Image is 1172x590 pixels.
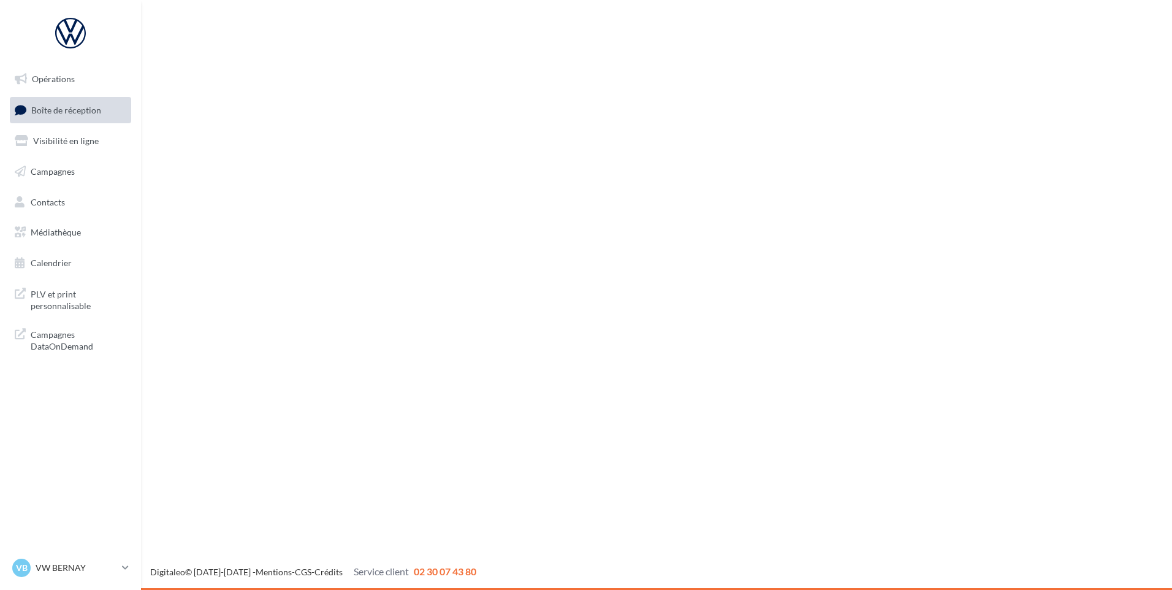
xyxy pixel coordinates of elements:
a: VB VW BERNAY [10,556,131,580]
a: Mentions [256,567,292,577]
span: Boîte de réception [31,104,101,115]
span: Campagnes DataOnDemand [31,326,126,353]
span: Calendrier [31,258,72,268]
span: Contacts [31,196,65,207]
a: Contacts [7,190,134,215]
span: Campagnes [31,166,75,177]
span: Visibilité en ligne [33,136,99,146]
a: Boîte de réception [7,97,134,123]
a: Campagnes [7,159,134,185]
a: Opérations [7,66,134,92]
span: Médiathèque [31,227,81,237]
span: VB [16,562,28,574]
a: CGS [295,567,311,577]
span: © [DATE]-[DATE] - - - [150,567,476,577]
span: 02 30 07 43 80 [414,565,476,577]
a: Campagnes DataOnDemand [7,321,134,358]
span: PLV et print personnalisable [31,286,126,312]
a: PLV et print personnalisable [7,281,134,317]
span: Service client [354,565,409,577]
a: Calendrier [7,250,134,276]
span: Opérations [32,74,75,84]
p: VW BERNAY [36,562,117,574]
a: Digitaleo [150,567,185,577]
a: Visibilité en ligne [7,128,134,154]
a: Crédits [314,567,343,577]
a: Médiathèque [7,220,134,245]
